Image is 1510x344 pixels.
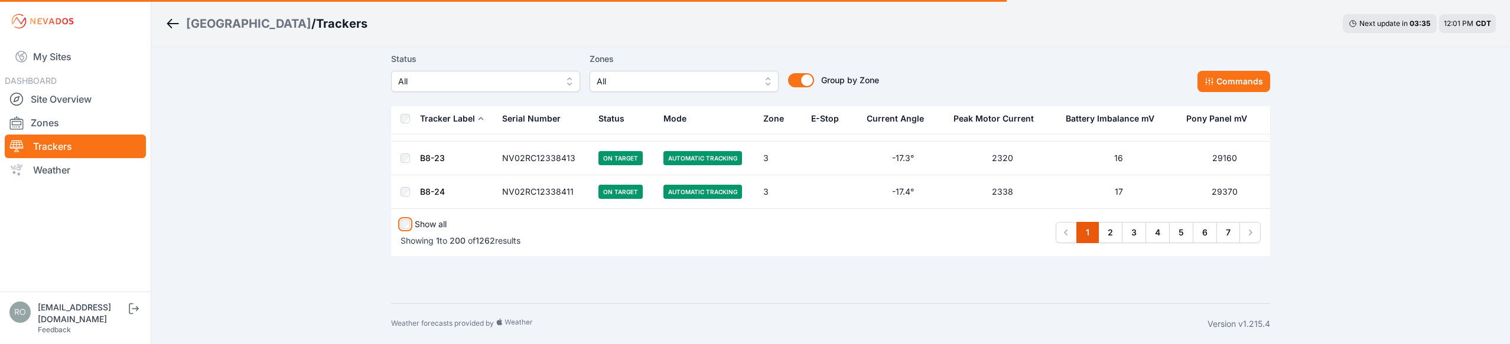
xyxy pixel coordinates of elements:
button: Current Angle [867,104,933,133]
span: 200 [450,235,466,245]
td: 17 [1059,175,1179,209]
a: Feedback [38,325,71,334]
a: 6 [1193,222,1217,243]
span: Automatic Tracking [663,151,742,165]
span: All [398,74,557,89]
span: All [597,74,755,89]
div: Current Angle [867,113,924,125]
div: [EMAIL_ADDRESS][DOMAIN_NAME] [38,302,126,325]
nav: Breadcrumb [165,8,367,39]
div: Mode [663,113,686,125]
nav: Pagination [1056,222,1261,243]
a: 5 [1169,222,1193,243]
a: Weather [5,158,146,182]
span: DASHBOARD [5,76,57,86]
div: Zone [763,113,784,125]
img: Nevados [9,12,76,31]
button: All [590,71,779,92]
span: 1262 [476,235,495,245]
button: Serial Number [502,104,570,133]
span: On Target [598,185,643,199]
a: Trackers [5,135,146,158]
a: Zones [5,111,146,135]
button: All [391,71,580,92]
td: NV02RC12338411 [495,175,591,209]
div: Peak Motor Current [953,113,1034,125]
td: NV02RC12338413 [495,142,591,175]
div: Version v1.215.4 [1208,318,1270,330]
td: 16 [1059,142,1179,175]
button: Tracker Label [420,104,484,133]
div: E-Stop [811,113,839,125]
span: / [311,15,316,32]
button: Zone [763,104,793,133]
span: 12:01 PM [1444,19,1473,28]
a: [GEOGRAPHIC_DATA] [186,15,311,32]
span: CDT [1476,19,1491,28]
a: My Sites [5,42,146,71]
span: 1 [436,235,440,245]
div: Pony Panel mV [1186,113,1247,125]
a: 4 [1145,222,1170,243]
td: -17.4° [860,175,946,209]
td: 3 [756,142,804,175]
a: 1 [1076,222,1099,243]
td: 2320 [946,142,1058,175]
td: 2338 [946,175,1058,209]
a: 3 [1122,222,1146,243]
span: Group by Zone [821,75,879,85]
td: -17.3° [860,142,946,175]
div: Weather forecasts provided by [391,318,1208,330]
a: 7 [1216,222,1240,243]
button: Commands [1197,71,1270,92]
div: Battery Imbalance mV [1066,113,1154,125]
button: E-Stop [811,104,848,133]
button: Battery Imbalance mV [1066,104,1164,133]
div: Tracker Label [420,113,475,125]
button: Mode [663,104,696,133]
td: 29160 [1179,142,1270,175]
span: On Target [598,151,643,165]
a: 2 [1098,222,1122,243]
td: 29370 [1179,175,1270,209]
a: B8-24 [420,186,445,196]
label: Zones [590,52,779,66]
button: Pony Panel mV [1186,104,1257,133]
button: Status [598,104,634,133]
div: 03 : 35 [1410,19,1431,28]
span: Automatic Tracking [663,185,742,199]
span: Next update in [1359,19,1408,28]
label: Status [391,52,580,66]
button: Peak Motor Current [953,104,1043,133]
div: Status [598,113,624,125]
td: 3 [756,175,804,209]
a: Site Overview [5,87,146,111]
label: Show all [415,218,447,230]
img: rono@prim.com [9,302,31,323]
a: B8-23 [420,153,445,163]
div: Serial Number [502,113,561,125]
h3: Trackers [316,15,367,32]
p: Showing to of results [401,235,520,247]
